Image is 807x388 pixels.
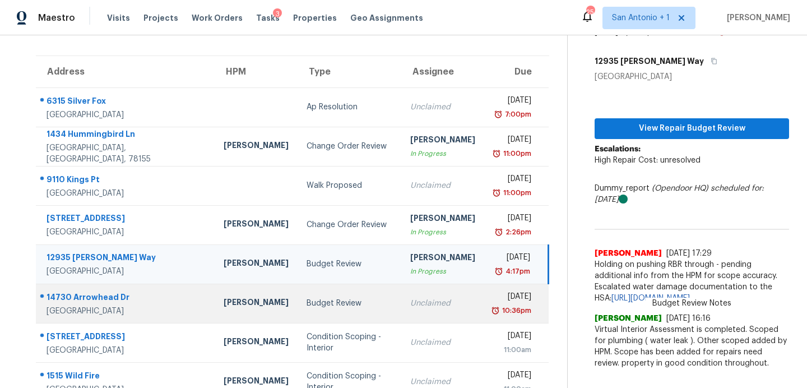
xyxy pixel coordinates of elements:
div: 7:00pm [503,109,531,120]
div: Budget Review [307,298,392,309]
div: [PERSON_NAME] [224,297,289,311]
div: Change Order Review [307,141,392,152]
span: Geo Assignments [350,12,423,24]
div: [GEOGRAPHIC_DATA], [GEOGRAPHIC_DATA], 78155 [47,142,206,165]
img: Overdue Alarm Icon [494,109,503,120]
span: High Repair Cost: unresolved [595,156,701,164]
span: Work Orders [192,12,243,24]
span: View Repair Budget Review [604,122,780,136]
div: In Progress [410,227,475,238]
div: 25 [586,7,594,18]
button: View Repair Budget Review [595,118,789,139]
div: [PERSON_NAME] [224,257,289,271]
img: Overdue Alarm Icon [494,227,503,238]
div: 1515 Wild Fire [47,370,206,384]
th: Assignee [401,56,484,87]
div: Ap Resolution [307,101,392,113]
span: [DATE] 17:29 [666,250,712,257]
div: Budget Review [307,258,392,270]
div: [PERSON_NAME] [410,213,475,227]
div: [STREET_ADDRESS] [47,213,206,227]
div: Unclaimed [410,337,475,348]
div: [PERSON_NAME] [410,252,475,266]
div: 11:00pm [501,148,531,159]
span: Tasks [256,14,280,22]
span: [PERSON_NAME] [595,313,662,324]
div: [PERSON_NAME] [224,140,289,154]
div: [GEOGRAPHIC_DATA] [47,188,206,199]
span: [DATE] 16:16 [666,315,711,322]
div: [DATE] [493,291,531,305]
img: Overdue Alarm Icon [492,187,501,198]
span: Properties [293,12,337,24]
div: Change Order Review [307,219,392,230]
span: [PERSON_NAME] [595,248,662,259]
div: [PERSON_NAME] [410,134,475,148]
span: Budget Review Notes [646,298,738,309]
div: 11:00am [493,344,531,355]
div: [DATE] [493,134,531,148]
div: [GEOGRAPHIC_DATA] [595,71,789,82]
div: 14730 Arrowhead Dr [47,292,206,306]
span: [PERSON_NAME] [722,12,790,24]
div: 2:26pm [503,227,531,238]
div: Walk Proposed [307,180,392,191]
div: [DATE] [493,173,531,187]
div: 1434 Hummingbird Ln [47,128,206,142]
div: 9110 Kings Pt [47,174,206,188]
div: [DATE] [493,330,531,344]
div: 11:00pm [501,187,531,198]
div: [PERSON_NAME] [224,218,289,232]
i: scheduled for: [DATE] [595,184,764,204]
img: Overdue Alarm Icon [491,305,500,316]
img: Overdue Alarm Icon [492,148,501,159]
span: Maestro [38,12,75,24]
span: San Antonio + 1 [612,12,670,24]
div: 4:17pm [503,266,530,277]
div: Unclaimed [410,376,475,387]
span: Projects [143,12,178,24]
div: 12935 [PERSON_NAME] Way [47,252,206,266]
i: (Opendoor HQ) [652,184,708,192]
div: In Progress [410,148,475,159]
div: Unclaimed [410,180,475,191]
div: [DATE] [493,213,531,227]
span: Virtual Interior Assessment is completed. Scoped for plumbing ( water leak ). Other scoped added ... [595,324,789,369]
div: Unclaimed [410,298,475,309]
div: 3 [273,8,282,20]
div: [PERSON_NAME] [224,336,289,350]
div: [GEOGRAPHIC_DATA] [47,266,206,277]
span: Holding on pushing RBR through - pending additional info from the HPM for scope accuracy. Escalat... [595,259,789,304]
div: [DATE] [493,95,531,109]
div: [GEOGRAPHIC_DATA] [47,345,206,356]
button: Copy Address [704,51,719,71]
h5: 12935 [PERSON_NAME] Way [595,56,704,67]
div: Dummy_report [595,183,789,205]
div: In Progress [410,266,475,277]
span: Visits [107,12,130,24]
img: Overdue Alarm Icon [494,266,503,277]
th: Due [484,56,549,87]
div: Unclaimed [410,101,475,113]
b: Escalations: [595,145,641,153]
div: [GEOGRAPHIC_DATA] [47,306,206,317]
div: [GEOGRAPHIC_DATA] [47,109,206,121]
th: Address [36,56,215,87]
div: [DATE] [493,252,530,266]
th: HPM [215,56,298,87]
div: Condition Scoping - Interior [307,331,392,354]
div: [DATE] [493,369,531,384]
th: Type [298,56,401,87]
a: [URL][DOMAIN_NAME]. [611,294,692,302]
div: 6315 Silver Fox [47,95,206,109]
div: [GEOGRAPHIC_DATA] [47,227,206,238]
div: 10:36pm [500,305,531,316]
div: [STREET_ADDRESS] [47,331,206,345]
